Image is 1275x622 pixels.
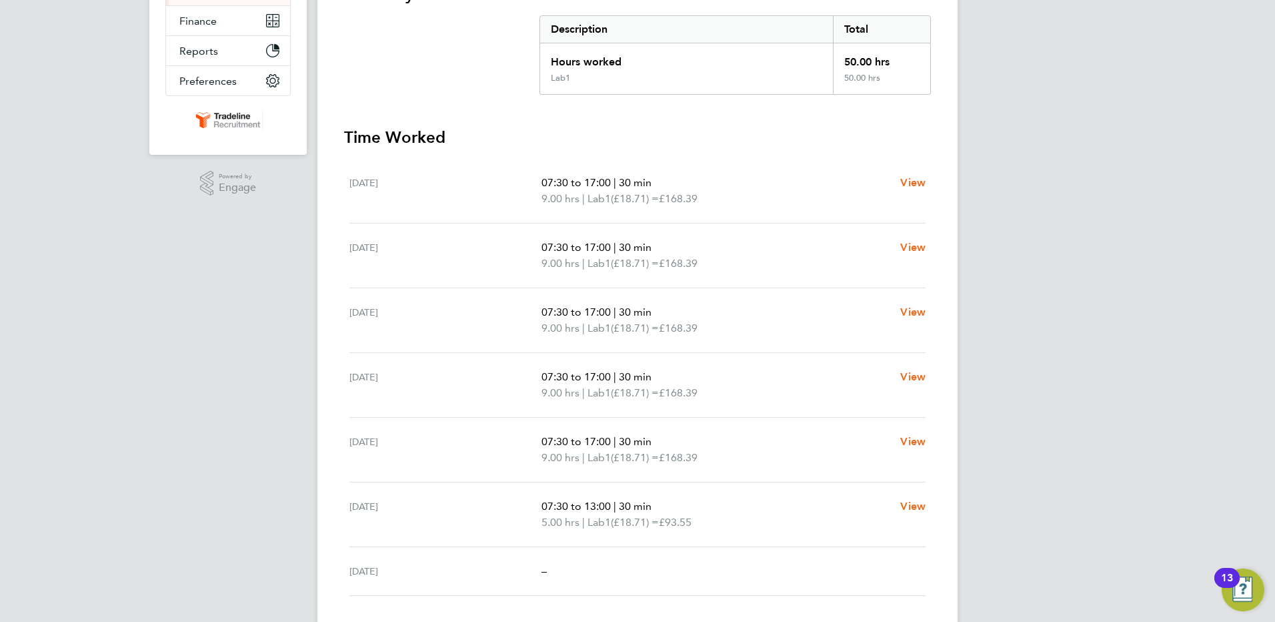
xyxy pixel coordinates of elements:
[540,16,833,43] div: Description
[349,369,541,401] div: [DATE]
[541,322,579,334] span: 9.00 hrs
[582,192,585,205] span: |
[611,192,659,205] span: (£18.71) =
[541,241,611,254] span: 07:30 to 17:00
[349,563,541,579] div: [DATE]
[587,515,611,531] span: Lab1
[613,435,616,448] span: |
[611,322,659,334] span: (£18.71) =
[166,36,290,65] button: Reports
[541,192,579,205] span: 9.00 hrs
[344,127,931,148] h3: Time Worked
[613,306,616,318] span: |
[541,435,611,448] span: 07:30 to 17:00
[611,516,659,529] span: (£18.71) =
[833,16,930,43] div: Total
[349,175,541,207] div: [DATE]
[349,240,541,272] div: [DATE]
[582,451,585,464] span: |
[541,500,611,513] span: 07:30 to 13:00
[587,191,611,207] span: Lab1
[541,451,579,464] span: 9.00 hrs
[349,434,541,466] div: [DATE]
[659,322,698,334] span: £168.39
[540,43,833,73] div: Hours worked
[582,516,585,529] span: |
[587,450,611,466] span: Lab1
[833,43,930,73] div: 50.00 hrs
[587,256,611,272] span: Lab1
[551,73,570,83] div: Lab1
[900,240,926,256] a: View
[1222,569,1264,611] button: Open Resource Center, 13 new notifications
[200,171,257,196] a: Powered byEngage
[219,171,256,182] span: Powered by
[900,500,926,513] span: View
[619,370,652,383] span: 30 min
[611,386,659,399] span: (£18.71) =
[833,73,930,94] div: 50.00 hrs
[539,15,931,95] div: Summary
[219,182,256,194] span: Engage
[193,109,263,131] img: tradelinerecruitment-logo-retina.png
[179,75,237,87] span: Preferences
[541,516,579,529] span: 5.00 hrs
[166,66,290,95] button: Preferences
[611,257,659,270] span: (£18.71) =
[165,109,291,131] a: Go to home page
[179,15,217,27] span: Finance
[541,565,547,577] span: –
[659,257,698,270] span: £168.39
[659,516,692,529] span: £93.55
[659,386,698,399] span: £168.39
[900,370,926,383] span: View
[900,306,926,318] span: View
[582,322,585,334] span: |
[587,385,611,401] span: Lab1
[900,369,926,385] a: View
[619,241,652,254] span: 30 min
[582,386,585,399] span: |
[659,451,698,464] span: £168.39
[349,499,541,531] div: [DATE]
[900,304,926,320] a: View
[582,257,585,270] span: |
[541,257,579,270] span: 9.00 hrs
[900,175,926,191] a: View
[900,176,926,189] span: View
[541,370,611,383] span: 07:30 to 17:00
[349,304,541,336] div: [DATE]
[900,435,926,448] span: View
[613,500,616,513] span: |
[619,306,652,318] span: 30 min
[611,451,659,464] span: (£18.71) =
[1221,578,1233,595] div: 13
[619,500,652,513] span: 30 min
[659,192,698,205] span: £168.39
[541,176,611,189] span: 07:30 to 17:00
[619,435,652,448] span: 30 min
[587,320,611,336] span: Lab1
[613,241,616,254] span: |
[541,306,611,318] span: 07:30 to 17:00
[613,176,616,189] span: |
[541,386,579,399] span: 9.00 hrs
[900,434,926,450] a: View
[900,499,926,515] a: View
[613,370,616,383] span: |
[166,6,290,35] button: Finance
[619,176,652,189] span: 30 min
[900,241,926,254] span: View
[179,45,218,57] span: Reports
